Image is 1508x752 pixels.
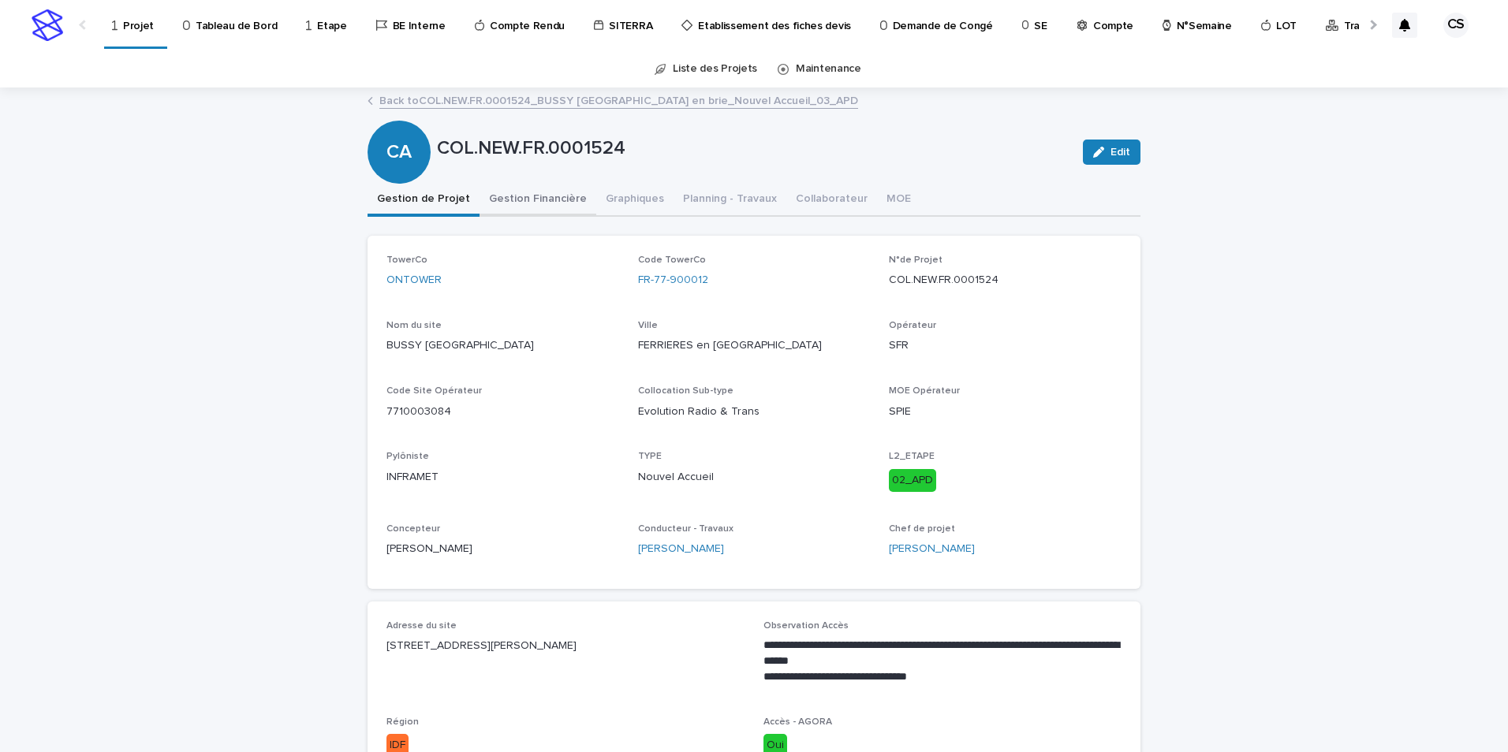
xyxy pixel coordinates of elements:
[1443,13,1469,38] div: CS
[889,404,1122,420] p: SPIE
[368,184,480,217] button: Gestion de Projet
[386,321,442,330] span: Nom du site
[638,404,871,420] p: Evolution Radio & Trans
[638,321,658,330] span: Ville
[638,386,733,396] span: Collocation Sub-type
[796,50,861,87] a: Maintenance
[1083,140,1140,165] button: Edit
[638,255,706,265] span: Code TowerCo
[638,452,662,461] span: TYPE
[674,184,786,217] button: Planning - Travaux
[889,524,955,534] span: Chef de projet
[386,255,427,265] span: TowerCo
[673,50,757,87] a: Liste des Projets
[786,184,877,217] button: Collaborateur
[1110,147,1130,158] span: Edit
[386,524,440,534] span: Concepteur
[889,321,936,330] span: Opérateur
[386,717,419,727] span: Région
[638,337,871,354] p: FERRIERES en [GEOGRAPHIC_DATA]
[386,469,619,486] p: INFRAMET
[386,386,482,396] span: Code Site Opérateur
[386,337,619,354] p: BUSSY [GEOGRAPHIC_DATA]
[638,272,708,289] a: FR-77-900012
[386,621,457,631] span: Adresse du site
[889,337,1122,354] p: SFR
[379,91,858,109] a: Back toCOL.NEW.FR.0001524_BUSSY [GEOGRAPHIC_DATA] en brie_Nouvel Accueil_03_APD
[596,184,674,217] button: Graphiques
[889,272,1122,289] p: COL.NEW.FR.0001524
[386,541,619,557] p: [PERSON_NAME]
[437,137,1070,160] p: COL.NEW.FR.0001524
[480,184,596,217] button: Gestion Financière
[386,638,745,654] p: [STREET_ADDRESS][PERSON_NAME]
[877,184,920,217] button: MOE
[32,9,63,41] img: stacker-logo-s-only.png
[368,77,431,163] div: CA
[638,541,724,557] a: [PERSON_NAME]
[386,272,442,289] a: ONTOWER
[889,541,975,557] a: [PERSON_NAME]
[763,717,832,727] span: Accès - AGORA
[889,255,942,265] span: N°de Projet
[889,386,960,396] span: MOE Opérateur
[763,621,849,631] span: Observation Accès
[889,469,936,492] div: 02_APD
[889,452,935,461] span: L2_ETAPE
[638,469,871,486] p: Nouvel Accueil
[386,404,619,420] p: 7710003084
[638,524,733,534] span: Conducteur - Travaux
[386,452,429,461] span: Pylôniste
